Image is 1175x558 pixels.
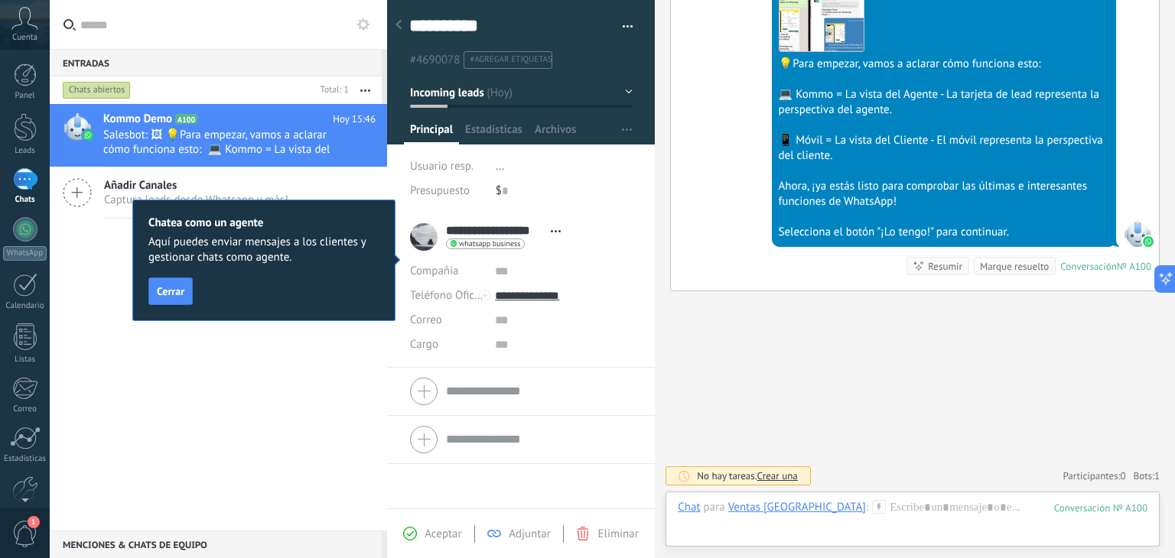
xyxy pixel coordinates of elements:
[410,308,442,333] button: Correo
[410,313,442,327] span: Correo
[980,259,1049,274] div: Marque resuelto
[104,178,288,193] span: Añadir Canales
[3,146,47,156] div: Leads
[410,122,453,144] span: Principal
[1121,469,1126,482] span: 0
[779,87,1109,118] div: 💻 Kommo = La vista del Agente - La tarjeta de lead representa la perspectiva del agente.
[459,240,520,248] span: whatsapp business
[3,91,47,101] div: Panel
[470,54,552,65] span: #agregar etiquetas
[410,179,484,203] div: Presupuesto
[410,183,470,198] span: Presupuesto
[410,154,484,179] div: Usuario resp.
[333,112,376,127] span: Hoy 15:46
[148,235,379,265] span: Aquí puedes enviar mensajes a los clientes y gestionar chats como agente.
[410,53,460,67] span: #4690078
[779,225,1109,240] div: Selecciona el botón "¡Lo tengo!" para continuar.
[63,81,131,99] div: Chats abiertos
[496,159,505,174] span: ...
[779,133,1109,164] div: 📱 Móvil = La vista del Cliente - El móvil representa la perspectiva del cliente.
[3,246,47,261] div: WhatsApp
[410,288,490,303] span: Teléfono Oficina
[50,530,382,558] div: Menciones & Chats de equipo
[103,112,172,127] span: Kommo Demo
[83,130,93,141] img: waba.svg
[349,76,382,104] button: Más
[866,500,868,515] span: :
[757,469,798,482] span: Crear una
[410,339,438,350] span: Cargo
[1143,236,1154,247] img: waba.svg
[1054,501,1147,514] div: 100
[779,179,1109,209] div: Ahora, ¡ya estás listo para comprobar las últimas e interesantes funciones de WhatsApp!
[175,114,197,124] span: A100
[697,469,798,482] div: No hay tareas.
[728,500,866,514] div: Ventas Punta Terra
[1063,469,1125,482] a: Participantes:0
[3,195,47,205] div: Chats
[3,355,47,365] div: Listas
[1134,469,1160,482] span: Bots:
[597,527,638,541] span: Eliminar
[410,284,483,308] button: Teléfono Oficina
[928,259,962,274] div: Resumir
[509,527,551,541] span: Adjuntar
[410,333,483,357] div: Cargo
[12,33,37,43] span: Cuenta
[1060,260,1117,273] div: Conversación
[425,527,461,541] span: Aceptar
[410,159,474,174] span: Usuario resp.
[28,516,40,528] span: 1
[3,301,47,311] div: Calendario
[314,83,349,98] div: Total: 1
[535,122,576,144] span: Archivos
[148,216,379,230] h2: Chatea como un agente
[103,128,347,157] span: Salesbot: 🖼 💡Para empezar, vamos a aclarar cómo funciona esto: 💻 Kommo = La vista del Agente - La...
[148,277,193,305] button: Cerrar
[465,122,522,144] span: Estadísticas
[779,57,1109,72] div: 💡Para empezar, vamos a aclarar cómo funciona esto:
[704,500,725,515] span: para
[104,193,288,207] span: Captura leads desde Whatsapp y más!
[3,454,47,464] div: Estadísticas
[1117,260,1151,273] div: № A100
[50,49,382,76] div: Entradas
[157,286,184,297] span: Cerrar
[1124,219,1151,247] span: SalesBot
[1154,469,1160,482] span: 1
[50,104,387,167] a: Kommo Demo A100 Hoy 15:46 Salesbot: 🖼 💡Para empezar, vamos a aclarar cómo funciona esto: 💻 Kommo ...
[3,404,47,414] div: Correo
[496,179,633,203] div: $
[410,259,483,284] div: Compañía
